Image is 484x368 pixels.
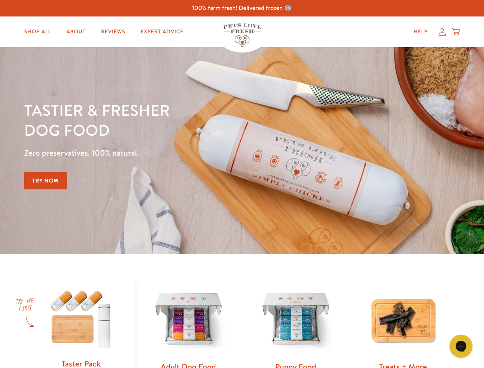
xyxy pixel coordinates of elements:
[446,332,476,360] iframe: Gorgias live chat messenger
[18,24,57,39] a: Shop All
[60,24,92,39] a: About
[24,146,315,160] p: Zero preservatives. 100% natural.
[24,100,315,140] h1: Tastier & fresher dog food
[135,24,190,39] a: Expert Advice
[24,172,67,189] a: Try Now
[95,24,131,39] a: Reviews
[407,24,434,39] a: Help
[223,23,261,47] img: Pets Love Fresh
